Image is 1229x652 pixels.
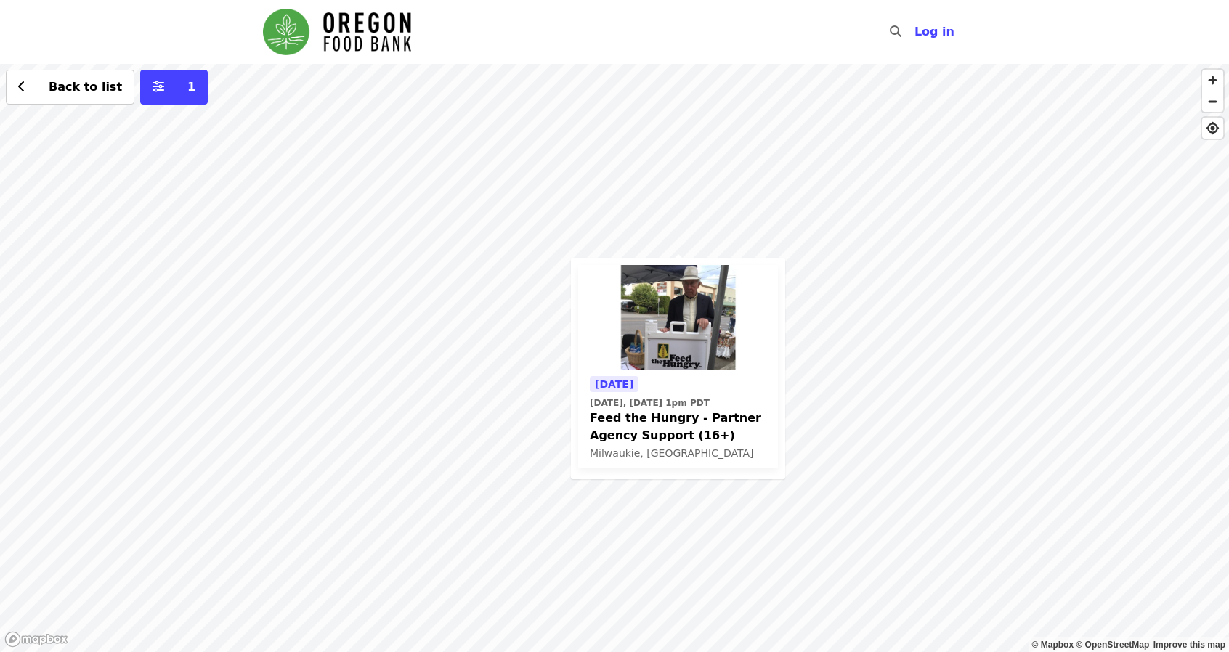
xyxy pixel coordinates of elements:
[1202,118,1223,139] button: Find My Location
[4,631,68,648] a: Mapbox logo
[590,447,766,460] div: Milwaukie, [GEOGRAPHIC_DATA]
[6,70,134,105] button: Back to list
[578,265,778,468] a: See details for "Feed the Hungry - Partner Agency Support (16+)"
[1202,70,1223,91] button: Zoom In
[595,378,633,390] span: [DATE]
[49,80,122,94] span: Back to list
[1076,640,1149,650] a: OpenStreetMap
[890,25,901,38] i: search icon
[263,9,411,55] img: Oregon Food Bank - Home
[140,70,208,105] button: More filters (1 selected)
[914,25,954,38] span: Log in
[590,409,766,444] span: Feed the Hungry - Partner Agency Support (16+)
[578,265,778,370] img: Feed the Hungry - Partner Agency Support (16+) organized by Oregon Food Bank
[1032,640,1074,650] a: Mapbox
[153,80,164,94] i: sliders-h icon
[1202,91,1223,112] button: Zoom Out
[18,80,25,94] i: chevron-left icon
[1153,640,1225,650] a: Map feedback
[903,17,966,46] button: Log in
[910,15,922,49] input: Search
[590,396,710,409] time: [DATE], [DATE] 1pm PDT
[187,80,195,94] span: 1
